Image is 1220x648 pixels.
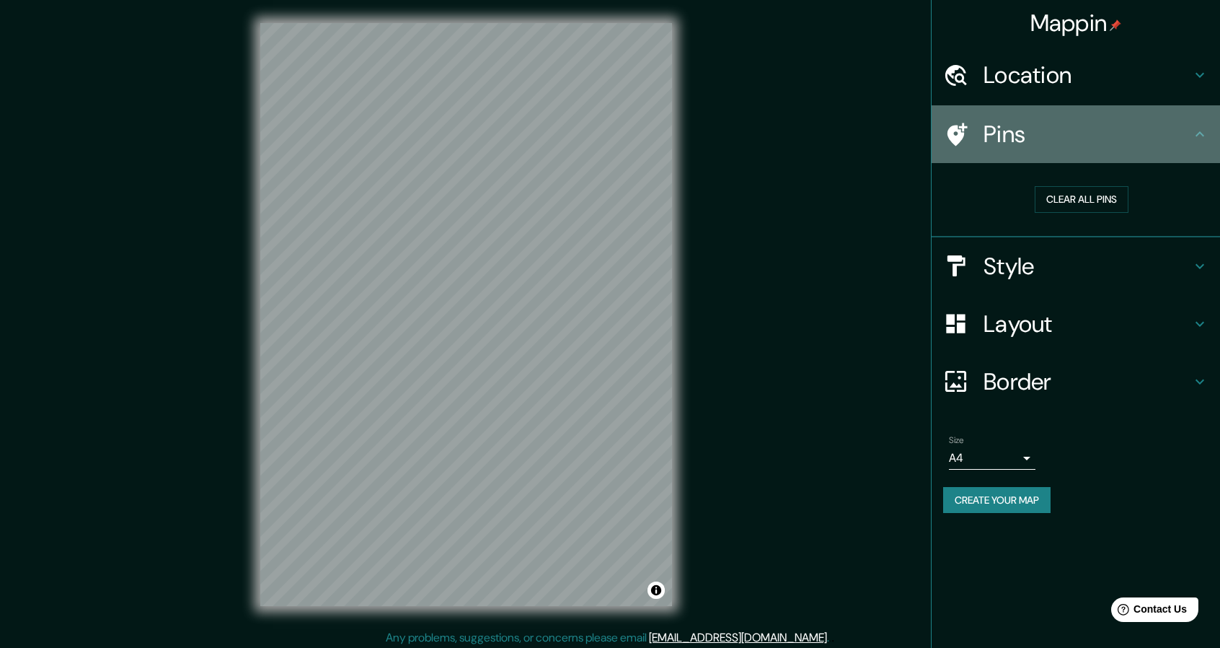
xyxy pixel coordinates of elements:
div: Location [932,46,1220,104]
h4: Mappin [1030,9,1122,38]
h4: Border [983,367,1191,396]
h4: Location [983,61,1191,89]
img: pin-icon.png [1110,19,1121,31]
div: Style [932,237,1220,295]
button: Clear all pins [1035,186,1128,213]
div: Pins [932,105,1220,163]
div: . [829,629,831,647]
div: . [831,629,834,647]
button: Create your map [943,487,1051,514]
label: Size [949,434,964,446]
a: [EMAIL_ADDRESS][DOMAIN_NAME] [649,630,827,645]
iframe: Help widget launcher [1092,592,1204,632]
canvas: Map [260,23,672,606]
h4: Layout [983,310,1191,338]
div: Border [932,353,1220,411]
p: Any problems, suggestions, or concerns please email . [386,629,829,647]
h4: Style [983,252,1191,281]
div: Layout [932,295,1220,353]
button: Toggle attribution [647,582,665,599]
div: A4 [949,447,1035,470]
h4: Pins [983,120,1191,149]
